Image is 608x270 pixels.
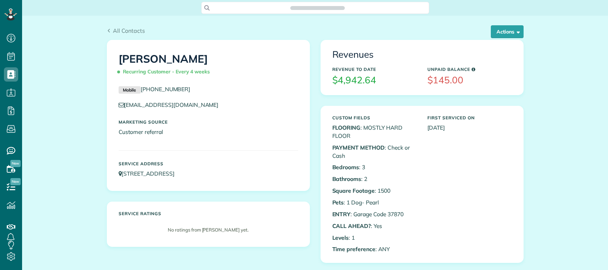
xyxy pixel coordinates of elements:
h5: First Serviced On [427,115,512,120]
button: Actions [491,25,524,38]
p: : 1 [332,234,417,242]
p: : 3 [332,163,417,171]
h5: Custom Fields [332,115,417,120]
h5: Revenue to Date [332,67,417,72]
p: No ratings from [PERSON_NAME] yet. [122,227,295,233]
h5: Service Address [119,161,298,166]
p: : ANY [332,245,417,253]
b: Bathrooms [332,175,362,182]
b: Pets [332,199,344,206]
p: [DATE] [427,124,512,132]
h5: Marketing Source [119,120,298,124]
b: Time preference [332,245,375,253]
span: Recurring Customer - Every 4 weeks [119,66,213,78]
b: ENTRY [332,211,351,218]
span: New [10,178,21,185]
span: All Contacts [113,27,145,34]
b: Square Footage [332,187,375,194]
p: : Check or Cash [332,144,417,160]
h3: $4,942.64 [332,75,417,85]
small: Mobile [119,86,141,94]
p: : MOSTLY HARD FLOOR [332,124,417,140]
b: Bedrooms [332,163,359,171]
h5: Unpaid Balance [427,67,512,72]
a: All Contacts [107,26,145,35]
h1: [PERSON_NAME] [119,53,298,78]
span: Search ZenMaid… [297,4,338,11]
span: New [10,160,21,167]
p: Customer referral [119,128,298,136]
p: : Garage Code 37870 [332,210,417,218]
b: PAYMENT METHOD [332,144,385,151]
b: CALL AHEAD? [332,222,371,229]
p: : 1500 [332,187,417,195]
a: Mobile[PHONE_NUMBER] [119,85,191,93]
a: [STREET_ADDRESS] [119,170,181,177]
b: FLOORING [332,124,361,131]
p: : Yes [332,222,417,230]
p: : 2 [332,175,417,183]
p: : 1 Dog- Pearl [332,198,417,207]
b: Levels [332,234,349,241]
a: [EMAIL_ADDRESS][DOMAIN_NAME] [119,101,225,108]
h3: Revenues [332,50,512,60]
h3: $145.00 [427,75,512,85]
h5: Service ratings [119,211,298,216]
